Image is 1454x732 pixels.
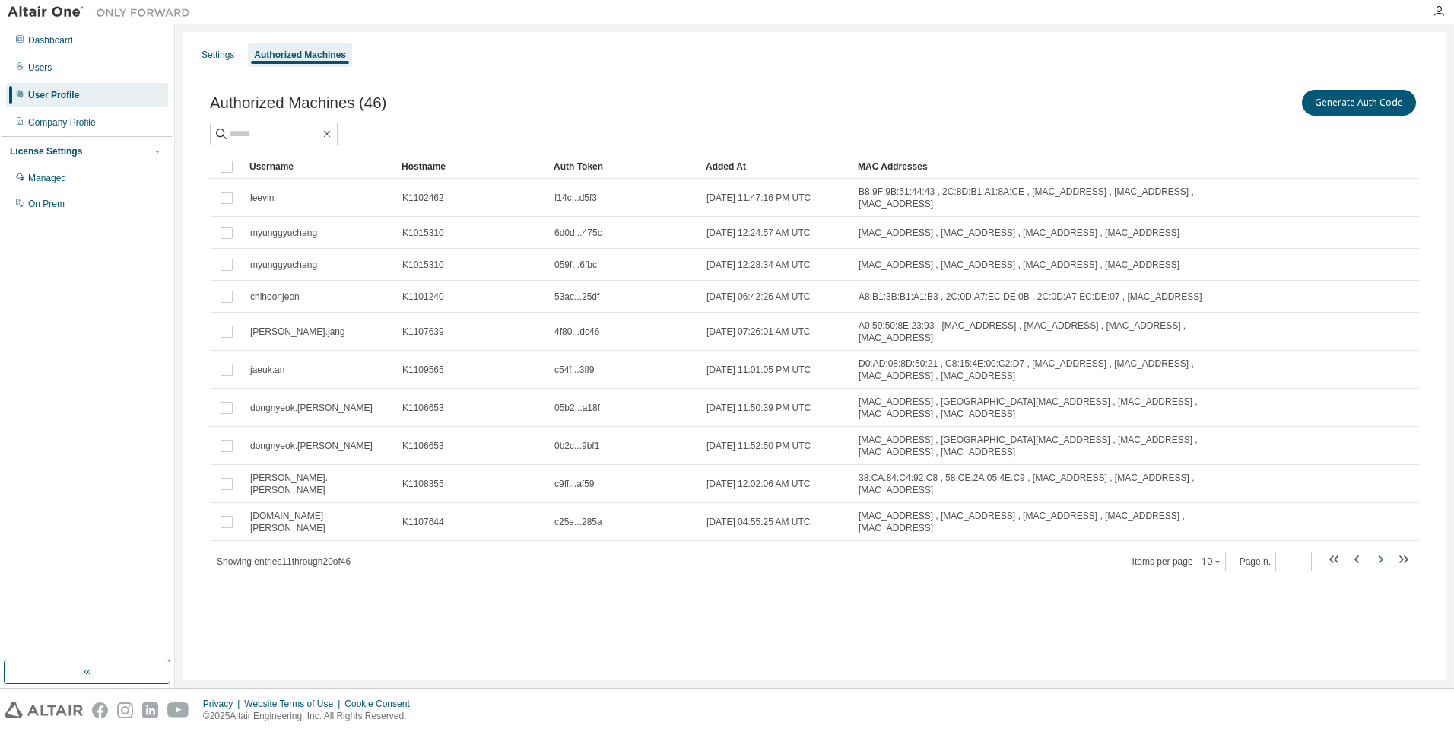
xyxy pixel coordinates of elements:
[859,396,1259,420] span: [MAC_ADDRESS] , [GEOGRAPHIC_DATA][MAC_ADDRESS] , [MAC_ADDRESS] , [MAC_ADDRESS] , [MAC_ADDRESS]
[250,472,389,496] span: [PERSON_NAME].[PERSON_NAME]
[706,291,811,303] span: [DATE] 06:42:26 AM UTC
[250,227,317,239] span: myunggyuchang
[5,702,83,718] img: altair_logo.svg
[402,516,444,528] span: K1107644
[402,402,444,414] span: K1106653
[554,291,599,303] span: 53ac...25df
[28,198,65,210] div: On Prem
[859,291,1202,303] span: A8:B1:3B:B1:A1:B3 , 2C:0D:A7:EC:DE:0B , 2C:0D:A7:EC:DE:07 , [MAC_ADDRESS]
[402,227,444,239] span: K1015310
[554,364,594,376] span: c54f...3ff9
[706,364,811,376] span: [DATE] 11:01:05 PM UTC
[554,259,597,271] span: 059f...6fbc
[402,478,444,490] span: K1108355
[1240,552,1312,571] span: Page n.
[28,116,96,129] div: Company Profile
[10,145,82,158] div: License Settings
[859,510,1259,534] span: [MAC_ADDRESS] , [MAC_ADDRESS] , [MAC_ADDRESS] , [MAC_ADDRESS] , [MAC_ADDRESS]
[249,154,389,179] div: Username
[28,172,66,184] div: Managed
[554,402,600,414] span: 05b2...a18f
[859,320,1259,344] span: A0:59:50:8E:23:93 , [MAC_ADDRESS] , [MAC_ADDRESS] , [MAC_ADDRESS] , [MAC_ADDRESS]
[706,516,811,528] span: [DATE] 04:55:25 AM UTC
[859,259,1179,271] span: [MAC_ADDRESS] , [MAC_ADDRESS] , [MAC_ADDRESS] , [MAC_ADDRESS]
[859,434,1259,458] span: [MAC_ADDRESS] , [GEOGRAPHIC_DATA][MAC_ADDRESS] , [MAC_ADDRESS] , [MAC_ADDRESS] , [MAC_ADDRESS]
[8,5,198,20] img: Altair One
[554,227,602,239] span: 6d0d...475c
[117,702,133,718] img: instagram.svg
[706,440,811,452] span: [DATE] 11:52:50 PM UTC
[28,89,79,101] div: User Profile
[244,698,344,710] div: Website Terms of Use
[250,402,373,414] span: dongnyeok.[PERSON_NAME]
[250,364,284,376] span: jaeuk.an
[859,227,1179,239] span: [MAC_ADDRESS] , [MAC_ADDRESS] , [MAC_ADDRESS] , [MAC_ADDRESS]
[202,49,234,61] div: Settings
[402,192,444,204] span: K1102462
[142,702,158,718] img: linkedin.svg
[859,472,1259,496] span: 38:CA:84:C4:92:C8 , 58:CE:2A:05:4E:C9 , [MAC_ADDRESS] , [MAC_ADDRESS] , [MAC_ADDRESS]
[706,227,811,239] span: [DATE] 12:24:57 AM UTC
[554,154,694,179] div: Auth Token
[402,154,541,179] div: Hostname
[250,259,317,271] span: myunggyuchang
[554,478,594,490] span: c9ff...af59
[859,358,1259,382] span: D0:AD:08:8D:50:21 , C8:15:4E:00:C2:D7 , [MAC_ADDRESS] , [MAC_ADDRESS] , [MAC_ADDRESS] , [MAC_ADDR...
[250,326,345,338] span: [PERSON_NAME].jang
[203,710,419,723] p: © 2025 Altair Engineering, Inc. All Rights Reserved.
[402,440,444,452] span: K1106653
[210,94,386,112] span: Authorized Machines (46)
[859,186,1259,210] span: B8:9F:9B:51:44:43 , 2C:8D:B1:A1:8A:CE , [MAC_ADDRESS] , [MAC_ADDRESS] , [MAC_ADDRESS]
[250,510,389,534] span: [DOMAIN_NAME][PERSON_NAME]
[706,192,811,204] span: [DATE] 11:47:16 PM UTC
[217,556,351,567] span: Showing entries 11 through 20 of 46
[1202,555,1222,568] button: 10
[1302,90,1416,116] button: Generate Auth Code
[554,192,597,204] span: f14c...d5f3
[706,259,811,271] span: [DATE] 12:28:34 AM UTC
[706,478,811,490] span: [DATE] 12:02:06 AM UTC
[28,62,52,74] div: Users
[250,440,373,452] span: dongnyeok.[PERSON_NAME]
[1132,552,1226,571] span: Items per page
[402,326,444,338] span: K1107639
[554,326,599,338] span: 4f80...dc46
[402,259,444,271] span: K1015310
[167,702,189,718] img: youtube.svg
[554,440,599,452] span: 0b2c...9bf1
[92,702,108,718] img: facebook.svg
[706,154,846,179] div: Added At
[402,291,444,303] span: K1101240
[706,326,811,338] span: [DATE] 07:26:01 AM UTC
[858,154,1259,179] div: MAC Addresses
[203,698,244,710] div: Privacy
[706,402,811,414] span: [DATE] 11:50:39 PM UTC
[254,49,346,61] div: Authorized Machines
[28,34,73,46] div: Dashboard
[250,192,274,204] span: leevin
[554,516,602,528] span: c25e...285a
[402,364,444,376] span: K1109565
[344,698,418,710] div: Cookie Consent
[250,291,300,303] span: chihoonjeon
